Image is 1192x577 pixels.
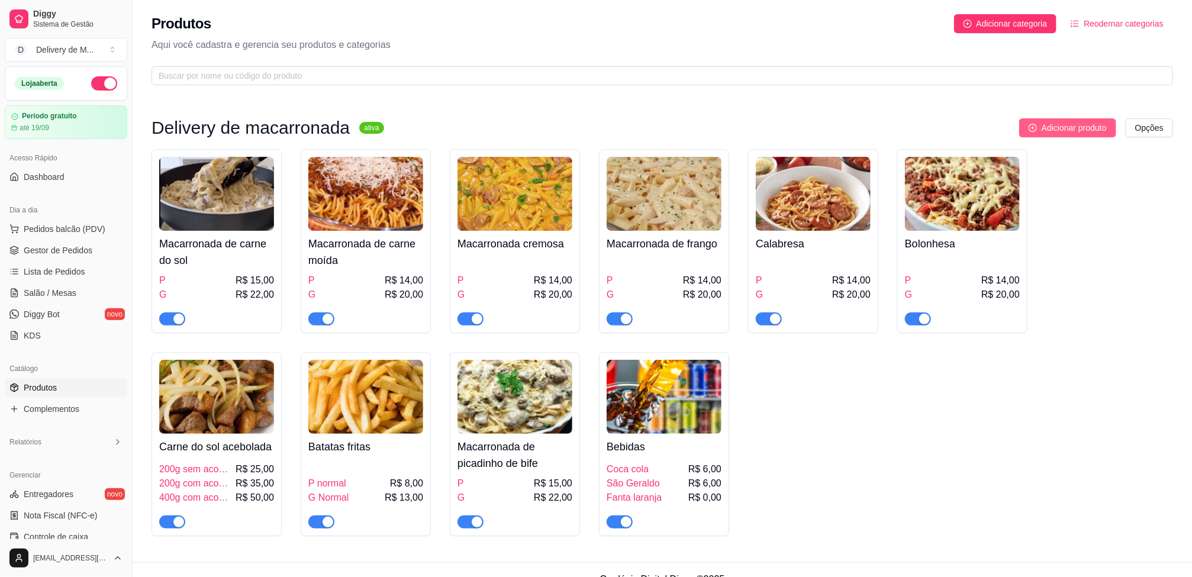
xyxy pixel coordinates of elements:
[5,485,127,504] a: Entregadoresnovo
[688,491,721,505] span: R$ 0,00
[152,14,211,33] h2: Produtos
[688,476,721,491] span: R$ 6,00
[981,288,1020,302] span: R$ 20,00
[236,288,274,302] span: R$ 22,00
[1019,118,1116,137] button: Adicionar produto
[152,38,1173,52] p: Aqui você cadastra e gerencia seu produtos e categorias
[159,491,233,505] span: 400g com acompanhamento
[159,236,274,269] h4: Macarronada de carne do sol
[458,476,464,491] span: P
[683,288,721,302] span: R$ 20,00
[607,439,721,455] h4: Bebidas
[607,491,662,505] span: Fanta laranja
[905,236,1020,252] h4: Bolonhesa
[385,288,423,302] span: R$ 20,00
[236,273,274,288] span: R$ 15,00
[534,491,572,505] span: R$ 22,00
[159,360,274,434] img: product-image
[607,462,649,476] span: Coca cola
[152,121,350,135] h3: Delivery de macarronada
[5,38,127,62] button: Select a team
[832,288,871,302] span: R$ 20,00
[24,330,41,341] span: KDS
[24,223,105,235] span: Pedidos balcão (PDV)
[5,105,127,139] a: Período gratuitoaté 19/09
[308,491,349,505] span: G Normal
[308,236,423,269] h4: Macarronada de carne moída
[24,171,65,183] span: Dashboard
[308,476,346,491] span: P normal
[1042,121,1107,134] span: Adicionar produto
[24,531,88,543] span: Controle de caixa
[159,157,274,231] img: product-image
[458,236,572,252] h4: Macarronada cremosa
[308,288,315,302] span: G
[159,476,233,491] span: 200g com acompanhamento
[5,399,127,418] a: Complementos
[5,283,127,302] a: Salão / Mesas
[756,273,762,288] span: P
[458,360,572,434] img: product-image
[1126,118,1173,137] button: Opções
[24,244,92,256] span: Gestor de Pedidos
[15,77,64,90] div: Loja aberta
[5,527,127,546] a: Controle de caixa
[683,273,721,288] span: R$ 14,00
[359,122,384,134] sup: ativa
[607,273,613,288] span: P
[22,112,77,121] article: Período gratuito
[534,273,572,288] span: R$ 14,00
[607,476,660,491] span: São Geraldo
[159,273,166,288] span: P
[24,488,73,500] span: Entregadores
[5,149,127,167] div: Acesso Rápido
[607,236,721,252] h4: Macarronada de frango
[458,273,464,288] span: P
[607,360,721,434] img: product-image
[5,326,127,345] a: KDS
[24,510,97,521] span: Nota Fiscal (NFC-e)
[1135,121,1164,134] span: Opções
[159,288,166,302] span: G
[534,288,572,302] span: R$ 20,00
[236,476,274,491] span: R$ 35,00
[24,382,57,394] span: Produtos
[24,287,76,299] span: Salão / Mesas
[24,308,60,320] span: Diggy Bot
[5,506,127,525] a: Nota Fiscal (NFC-e)
[756,157,871,231] img: product-image
[24,266,85,278] span: Lista de Pedidos
[308,439,423,455] h4: Batatas fritas
[159,462,233,476] span: 200g sem acompanhamento
[91,76,117,91] button: Alterar Status
[36,44,94,56] div: Delivery de M ...
[5,241,127,260] a: Gestor de Pedidos
[458,439,572,472] h4: Macarronada de picadinho de bife
[236,491,274,505] span: R$ 50,00
[159,439,274,455] h4: Carne do sol acebolada
[385,491,423,505] span: R$ 13,00
[308,157,423,231] img: product-image
[977,17,1048,30] span: Adicionar categoria
[607,157,721,231] img: product-image
[9,437,41,447] span: Relatórios
[756,236,871,252] h4: Calabresa
[458,491,465,505] span: G
[964,20,972,28] span: plus-circle
[5,466,127,485] div: Gerenciar
[458,288,465,302] span: G
[832,273,871,288] span: R$ 14,00
[1071,20,1079,28] span: ordered-list
[981,273,1020,288] span: R$ 14,00
[756,288,763,302] span: G
[308,273,315,288] span: P
[390,476,423,491] span: R$ 8,00
[607,288,614,302] span: G
[5,544,127,572] button: [EMAIL_ADDRESS][DOMAIN_NAME]
[458,157,572,231] img: product-image
[1084,17,1164,30] span: Reodernar categorias
[236,462,274,476] span: R$ 25,00
[1061,14,1173,33] button: Reodernar categorias
[5,378,127,397] a: Produtos
[24,403,79,415] span: Complementos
